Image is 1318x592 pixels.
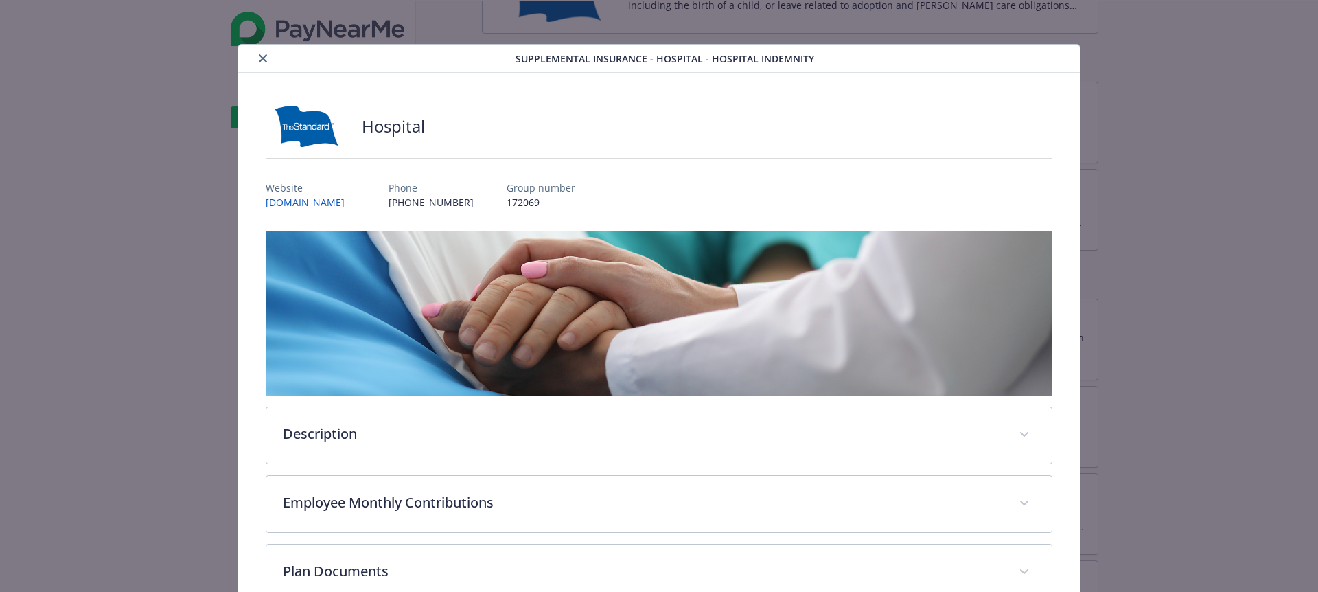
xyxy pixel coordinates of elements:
[389,195,474,209] p: [PHONE_NUMBER]
[266,231,1053,396] img: banner
[389,181,474,195] p: Phone
[255,50,271,67] button: close
[283,492,1003,513] p: Employee Monthly Contributions
[266,181,356,195] p: Website
[507,195,575,209] p: 172069
[283,424,1003,444] p: Description
[266,106,348,147] img: Standard Insurance Company
[266,476,1052,532] div: Employee Monthly Contributions
[266,407,1052,464] div: Description
[266,196,356,209] a: [DOMAIN_NAME]
[362,115,425,138] h2: Hospital
[283,561,1003,582] p: Plan Documents
[507,181,575,195] p: Group number
[516,52,814,66] span: Supplemental Insurance - Hospital - Hospital Indemnity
